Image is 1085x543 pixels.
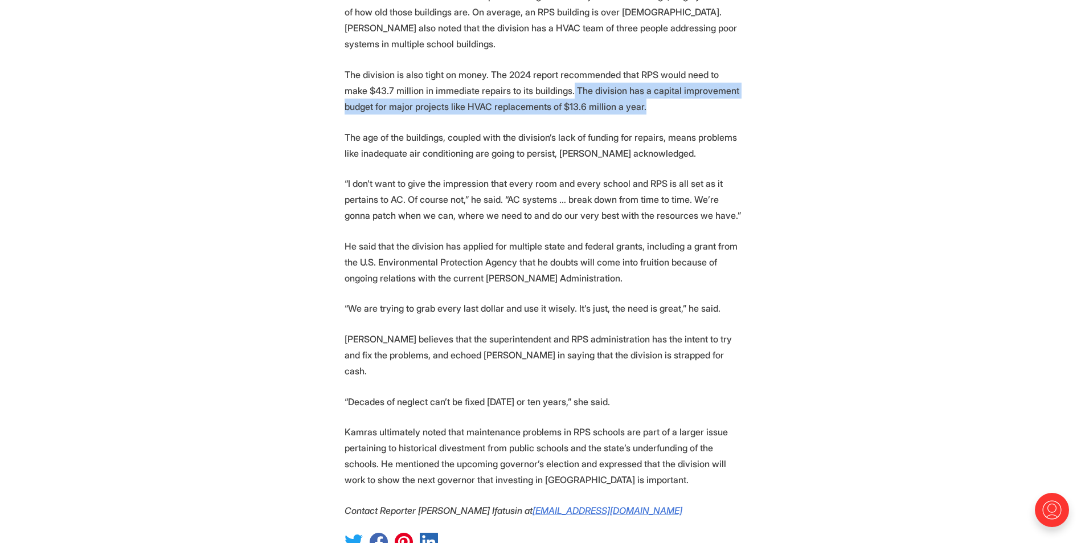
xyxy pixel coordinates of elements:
[345,175,741,223] p: “I don't want to give the impression that every room and every school and RPS is all set as it pe...
[345,394,741,410] p: “Decades of neglect can’t be fixed [DATE] or ten years,” she said.
[1025,487,1085,543] iframe: portal-trigger
[345,424,741,488] p: Kamras ultimately noted that maintenance problems in RPS schools are part of a larger issue perta...
[345,300,741,316] p: “We are trying to grab every last dollar and use it wisely. It’s just, the need is great,” he said.
[533,505,682,516] a: [EMAIL_ADDRESS][DOMAIN_NAME]
[345,67,741,115] p: The division is also tight on money. The 2024 report recommended that RPS would need to make $43....
[345,331,741,379] p: [PERSON_NAME] believes that the superintendent and RPS administration has the intent to try and f...
[345,238,741,286] p: He said that the division has applied for multiple state and federal grants, including a grant fr...
[345,129,741,161] p: The age of the buildings, coupled with the division’s lack of funding for repairs, means problems...
[345,505,533,516] em: Contact Reporter [PERSON_NAME] Ifatusin at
